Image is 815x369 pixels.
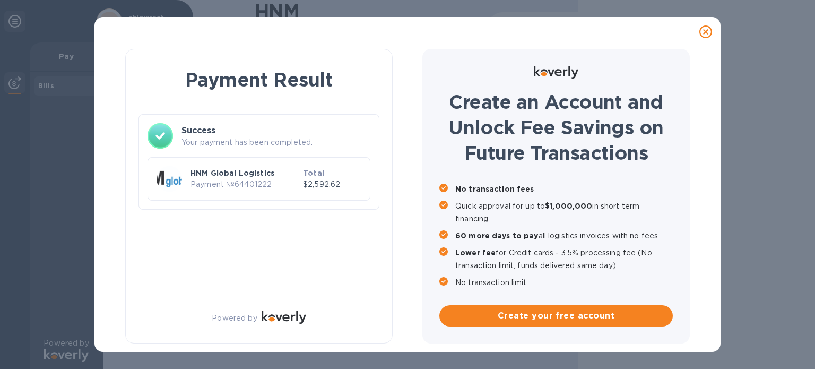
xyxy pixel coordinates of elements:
[455,276,673,289] p: No transaction limit
[439,305,673,327] button: Create your free account
[143,66,375,93] h1: Payment Result
[455,231,539,240] b: 60 more days to pay
[534,66,578,79] img: Logo
[181,137,370,148] p: Your payment has been completed.
[455,200,673,225] p: Quick approval for up to in short term financing
[303,179,361,190] p: $2,592.62
[212,313,257,324] p: Powered by
[455,185,534,193] b: No transaction fees
[448,310,664,322] span: Create your free account
[455,229,673,242] p: all logistics invoices with no fees
[190,179,299,190] p: Payment № 64401222
[181,124,370,137] h3: Success
[439,89,673,166] h1: Create an Account and Unlock Fee Savings on Future Transactions
[455,246,673,272] p: for Credit cards - 3.5% processing fee (No transaction limit, funds delivered same day)
[262,311,306,324] img: Logo
[545,202,592,210] b: $1,000,000
[190,168,299,178] p: HNM Global Logistics
[455,248,496,257] b: Lower fee
[303,169,324,177] b: Total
